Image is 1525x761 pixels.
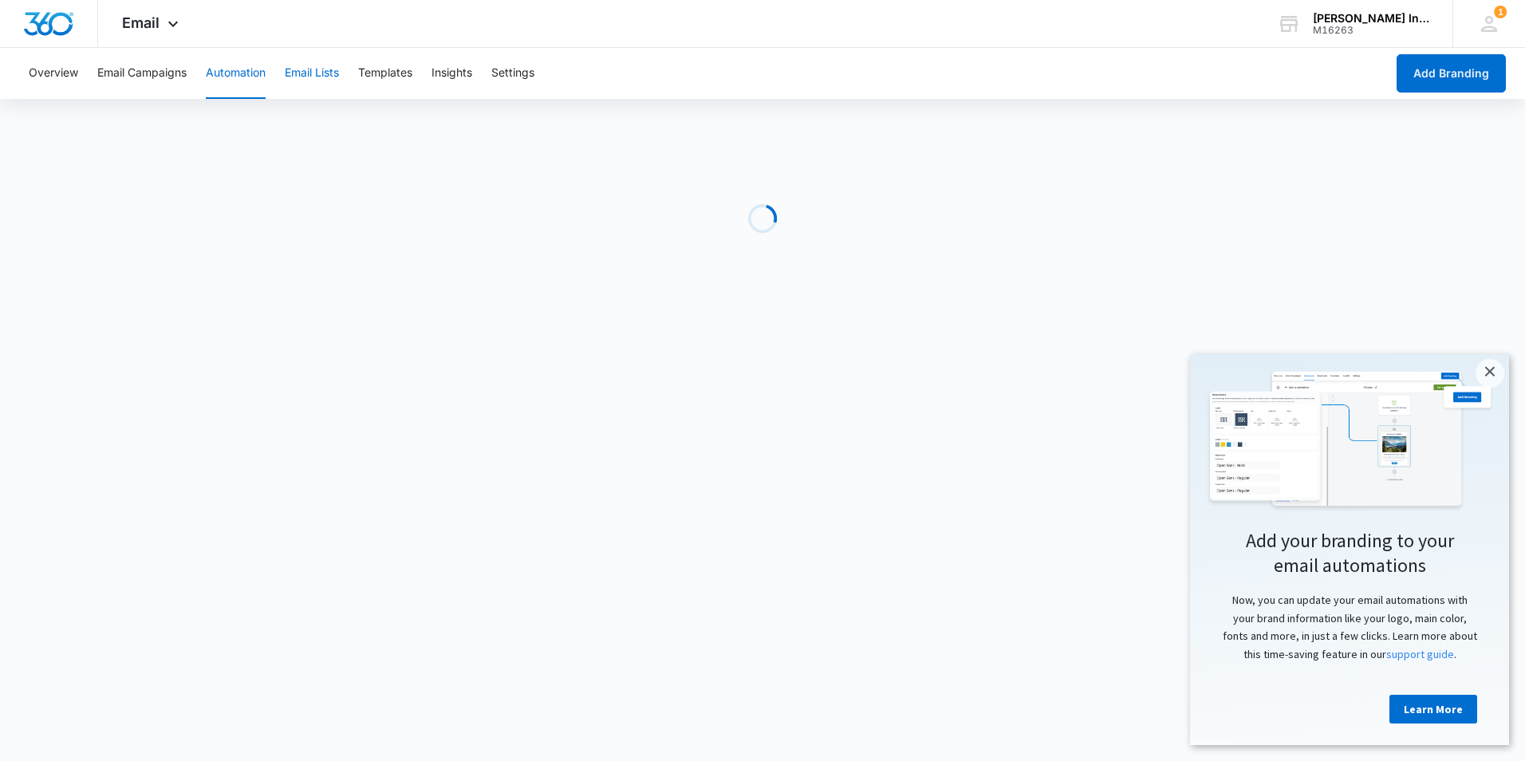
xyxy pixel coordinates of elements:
div: account name [1313,12,1429,25]
div: notifications count [1494,6,1507,18]
a: Learn More [199,341,287,369]
a: support guide [196,293,264,307]
h2: Add your branding to your email automations [16,174,303,223]
button: Overview [29,48,78,99]
span: Email [122,14,160,31]
button: Settings [491,48,534,99]
span: 1 [1494,6,1507,18]
button: Automation [206,48,266,99]
button: Email Lists [285,48,339,99]
button: Insights [431,48,472,99]
button: Email Campaigns [97,48,187,99]
button: Templates [358,48,412,99]
div: account id [1313,25,1429,36]
a: Close modal [286,5,314,34]
button: Add Branding [1397,54,1506,93]
p: Now, you can update your email automations with your brand information like your logo, main color... [16,237,303,309]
